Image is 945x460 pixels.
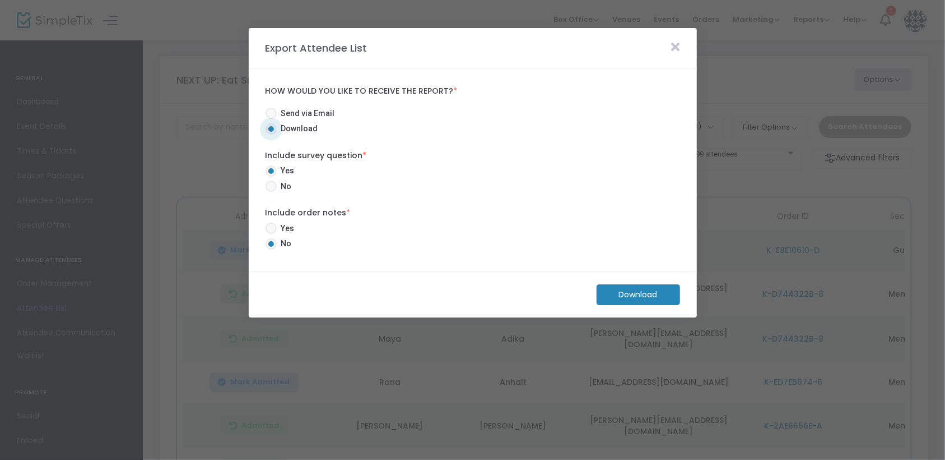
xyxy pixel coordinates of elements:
m-button: Download [597,284,680,305]
m-panel-header: Export Attendee List [249,28,697,68]
m-panel-title: Export Attendee List [260,40,373,56]
label: Include survey question [266,150,680,162]
span: Yes [277,223,295,234]
span: Yes [277,165,295,177]
span: No [277,238,292,250]
span: Download [277,123,318,135]
label: Include order notes [266,207,680,219]
span: Send via Email [277,108,335,119]
label: How would you like to receive the report? [266,86,680,96]
span: No [277,181,292,192]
